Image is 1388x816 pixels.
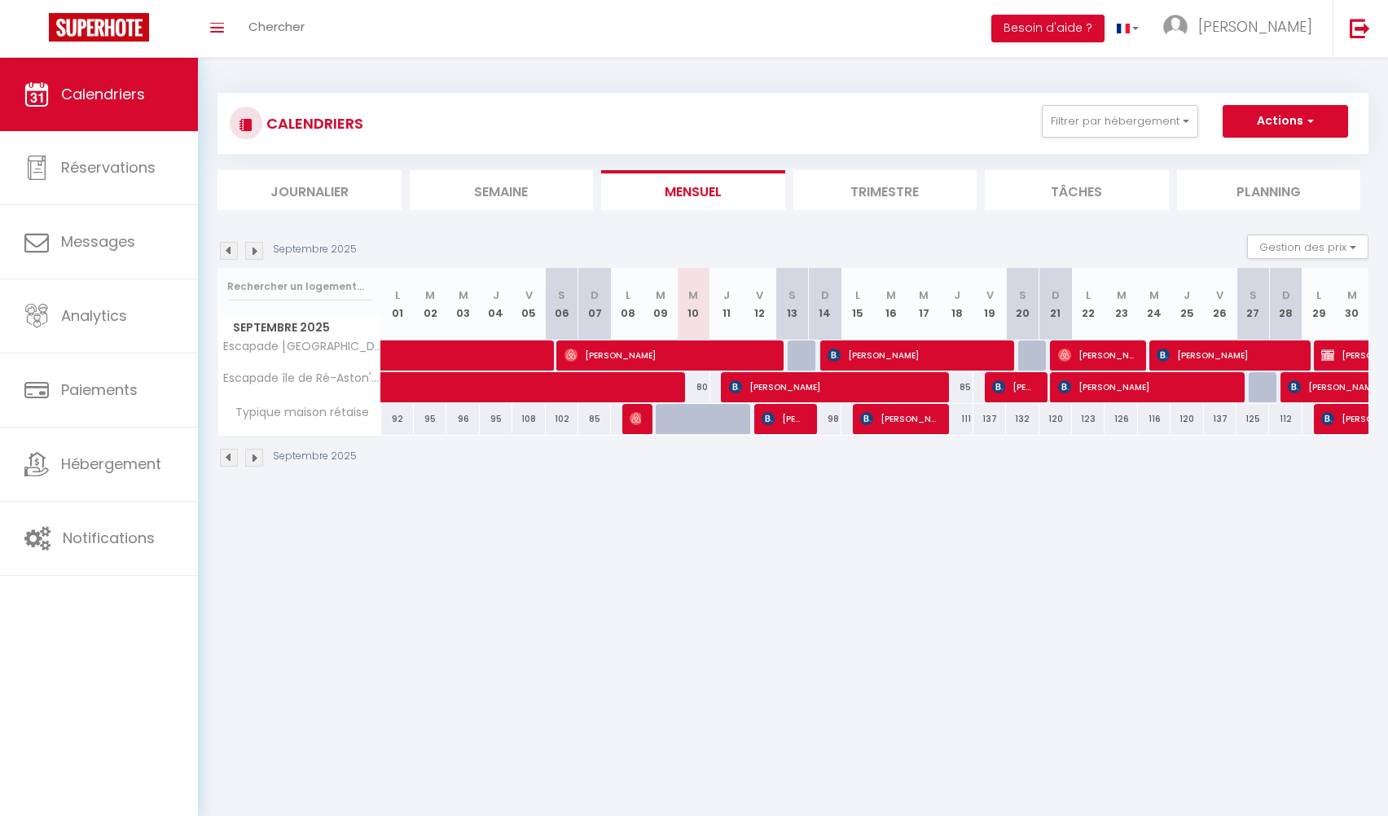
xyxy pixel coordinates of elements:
[446,404,479,434] div: 96
[221,372,384,384] span: Escapade île de Ré-Aston's house
[1247,235,1368,259] button: Gestion des prix
[61,305,127,326] span: Analytics
[591,287,599,303] abbr: D
[793,170,977,210] li: Trimestre
[940,372,973,402] div: 85
[1117,287,1127,303] abbr: M
[940,268,973,340] th: 18
[1149,287,1159,303] abbr: M
[1058,371,1232,402] span: [PERSON_NAME]
[273,242,357,257] p: Septembre 2025
[63,528,155,548] span: Notifications
[688,287,698,303] abbr: M
[227,272,371,301] input: Rechercher un logement...
[425,287,435,303] abbr: M
[677,268,709,340] th: 10
[578,404,611,434] div: 85
[1350,18,1370,38] img: logout
[1316,287,1321,303] abbr: L
[886,287,896,303] abbr: M
[1204,268,1236,340] th: 26
[788,287,796,303] abbr: S
[991,15,1105,42] button: Besoin d'aide ?
[809,268,841,340] th: 14
[907,268,940,340] th: 17
[410,170,594,210] li: Semaine
[626,287,630,303] abbr: L
[49,13,149,42] img: Super Booking
[1042,105,1198,138] button: Filtrer par hébergement
[1072,404,1105,434] div: 123
[61,379,138,400] span: Paiements
[480,404,512,434] div: 95
[217,170,402,210] li: Journalier
[1052,287,1060,303] abbr: D
[1006,404,1039,434] div: 132
[1171,268,1203,340] th: 25
[1039,404,1072,434] div: 120
[1039,268,1072,340] th: 21
[381,404,414,434] div: 92
[828,340,1001,371] span: [PERSON_NAME]
[940,404,973,434] div: 111
[1006,268,1039,340] th: 20
[985,170,1169,210] li: Tâches
[1058,340,1134,371] span: [PERSON_NAME][DEMOGRAPHIC_DATA]
[1171,404,1203,434] div: 120
[775,268,808,340] th: 13
[493,287,499,303] abbr: J
[262,105,363,142] h3: CALENDRIERS
[1204,404,1236,434] div: 137
[558,287,565,303] abbr: S
[1184,287,1190,303] abbr: J
[1138,268,1171,340] th: 24
[218,316,380,340] span: Septembre 2025
[821,287,829,303] abbr: D
[525,287,533,303] abbr: V
[729,371,935,402] span: [PERSON_NAME]
[512,268,545,340] th: 05
[1335,268,1368,340] th: 30
[1105,268,1137,340] th: 23
[1319,743,1376,804] iframe: Chat
[381,268,414,340] th: 01
[611,268,643,340] th: 08
[414,268,446,340] th: 02
[512,404,545,434] div: 108
[1250,287,1257,303] abbr: S
[809,404,841,434] div: 98
[841,268,874,340] th: 15
[414,404,446,434] div: 95
[855,287,860,303] abbr: L
[756,287,763,303] abbr: V
[992,371,1035,402] span: [PERSON_NAME]
[61,157,156,178] span: Réservations
[743,268,775,340] th: 12
[1223,105,1348,138] button: Actions
[1282,287,1290,303] abbr: D
[1236,268,1269,340] th: 27
[61,454,161,474] span: Hébergement
[480,268,512,340] th: 04
[656,287,665,303] abbr: M
[723,287,730,303] abbr: J
[446,268,479,340] th: 03
[1269,404,1302,434] div: 112
[1163,15,1188,39] img: ...
[973,404,1006,434] div: 137
[546,404,578,434] div: 102
[762,403,805,434] span: [PERSON_NAME]
[459,287,468,303] abbr: M
[1302,268,1335,340] th: 29
[919,287,929,303] abbr: M
[1216,287,1223,303] abbr: V
[860,403,936,434] span: [PERSON_NAME]
[601,170,785,210] li: Mensuel
[1198,16,1312,37] span: [PERSON_NAME]
[395,287,400,303] abbr: L
[644,268,677,340] th: 09
[578,268,611,340] th: 07
[1236,404,1269,434] div: 125
[1086,287,1091,303] abbr: L
[273,449,357,464] p: Septembre 2025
